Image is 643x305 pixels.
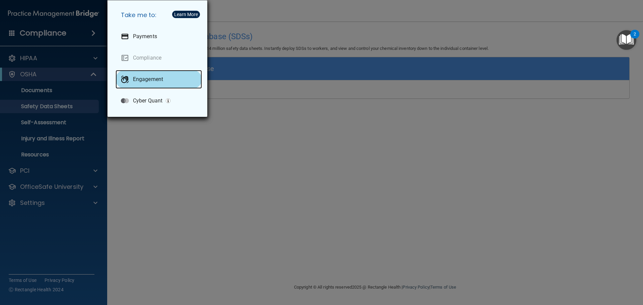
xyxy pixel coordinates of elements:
a: Engagement [116,70,202,89]
div: 2 [634,34,636,43]
button: Open Resource Center, 2 new notifications [617,30,636,50]
p: Payments [133,33,157,40]
a: Payments [116,27,202,46]
div: Learn More [174,12,198,17]
p: Engagement [133,76,163,83]
a: Compliance [116,49,202,67]
h5: Take me to: [116,6,202,24]
a: Cyber Quant [116,91,202,110]
button: Learn More [172,11,200,18]
p: Cyber Quant [133,97,162,104]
